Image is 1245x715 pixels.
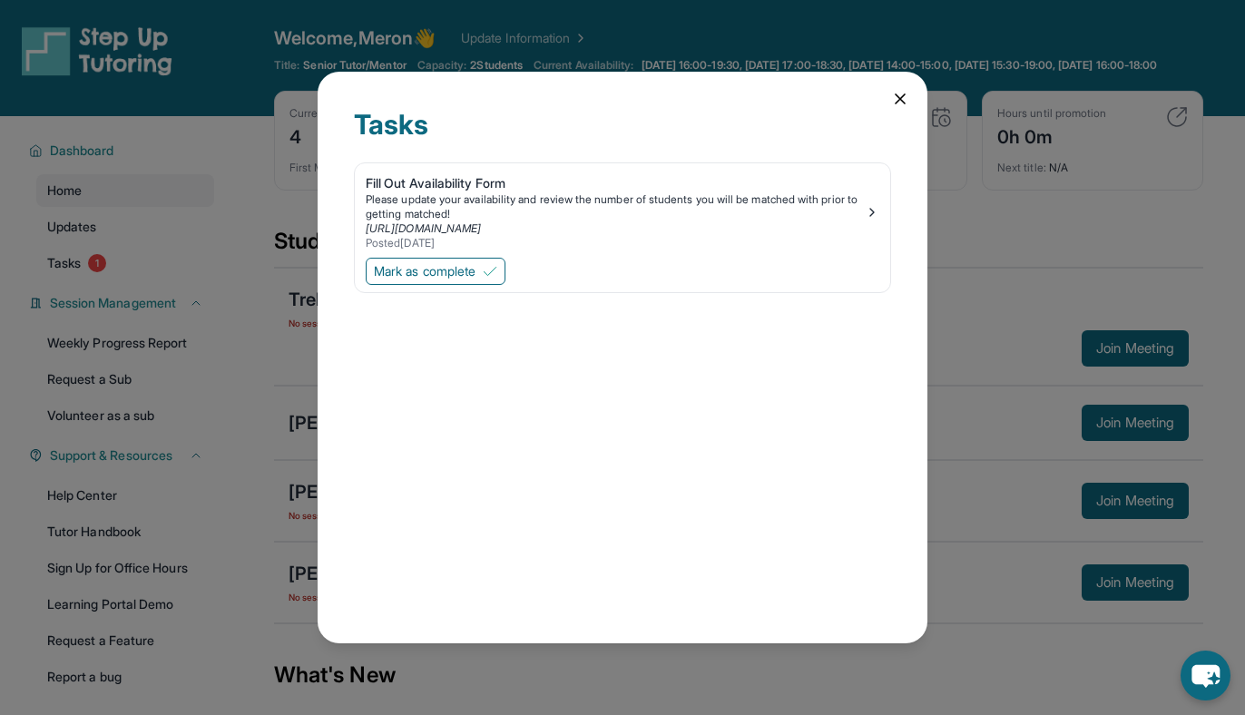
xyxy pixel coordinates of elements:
[366,174,865,192] div: Fill Out Availability Form
[355,163,890,254] a: Fill Out Availability FormPlease update your availability and review the number of students you w...
[374,262,475,280] span: Mark as complete
[366,221,481,235] a: [URL][DOMAIN_NAME]
[1181,651,1230,700] button: chat-button
[354,108,891,162] div: Tasks
[366,258,505,285] button: Mark as complete
[483,264,497,279] img: Mark as complete
[366,236,865,250] div: Posted [DATE]
[366,192,865,221] div: Please update your availability and review the number of students you will be matched with prior ...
